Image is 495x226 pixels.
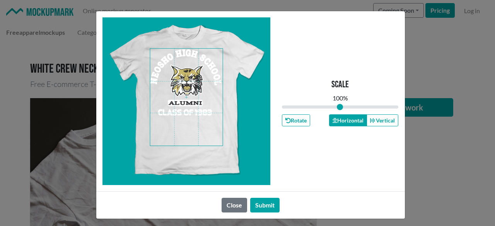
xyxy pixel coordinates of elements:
button: Vertical [367,114,398,126]
button: Horizontal [329,114,367,126]
button: Close [222,198,247,212]
button: Rotate [282,114,310,126]
p: Scale [331,79,349,90]
div: 100 % [333,93,348,103]
button: Submit [250,198,280,212]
